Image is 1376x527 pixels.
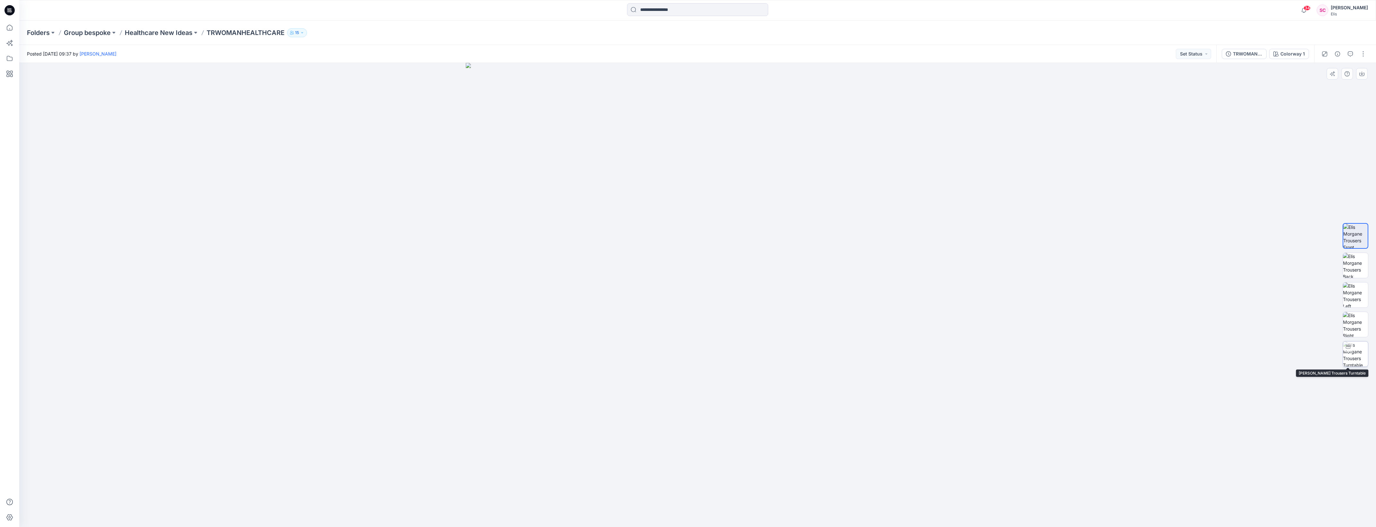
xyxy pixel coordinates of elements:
[207,28,285,37] p: TRWOMANHEALTHCARE
[125,28,192,37] a: Healthcare New Ideas
[1331,12,1368,16] div: Elis
[1343,312,1368,337] img: Elis Morgane Trousers Right
[1233,50,1262,57] div: TRWOMANHEALTHCARE
[1317,4,1328,16] div: SC
[1343,224,1368,248] img: Elis Morgane Trousers Front
[1332,49,1343,59] button: Details
[295,29,299,36] p: 15
[27,28,50,37] a: Folders
[1304,5,1311,11] span: 34
[1331,4,1368,12] div: [PERSON_NAME]
[1269,49,1309,59] button: Colorway 1
[466,63,930,527] img: eyJhbGciOiJIUzI1NiIsImtpZCI6IjAiLCJzbHQiOiJzZXMiLCJ0eXAiOiJKV1QifQ.eyJkYXRhIjp7InR5cGUiOiJzdG9yYW...
[287,28,307,37] button: 15
[1343,282,1368,307] img: Elis Morgane Trousers Left
[1343,341,1368,367] img: Elis Morgane Trousers Turntable
[80,51,116,56] a: [PERSON_NAME]
[1280,50,1305,57] div: Colorway 1
[27,50,116,57] span: Posted [DATE] 09:37 by
[1343,253,1368,278] img: Elis Morgane Trousers Back
[1222,49,1267,59] button: TRWOMANHEALTHCARE
[64,28,111,37] a: Group bespoke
